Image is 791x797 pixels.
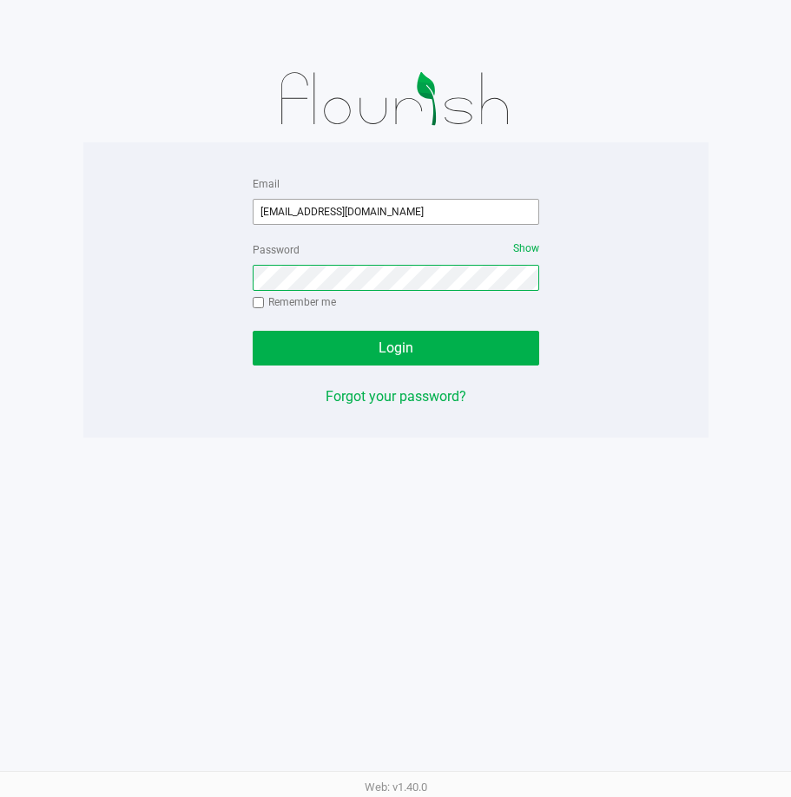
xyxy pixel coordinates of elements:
[513,242,539,254] span: Show
[326,386,466,407] button: Forgot your password?
[253,297,265,309] input: Remember me
[253,331,539,366] button: Login
[379,339,413,356] span: Login
[365,781,427,794] span: Web: v1.40.0
[253,294,336,310] label: Remember me
[253,176,280,192] label: Email
[253,242,300,258] label: Password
